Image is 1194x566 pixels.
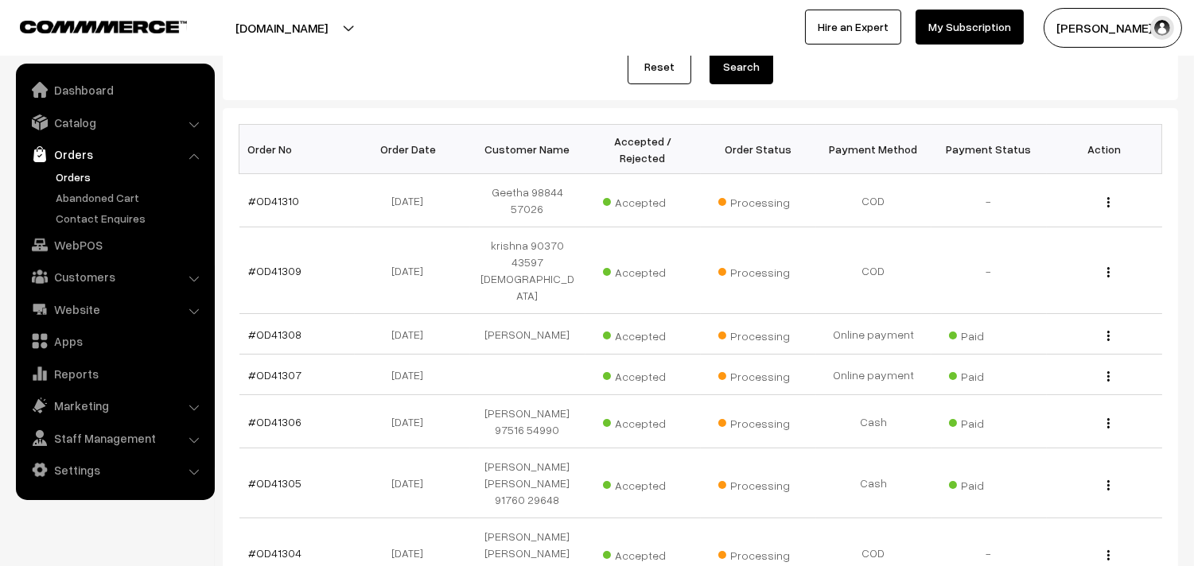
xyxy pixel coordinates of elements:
[20,424,209,452] a: Staff Management
[718,411,798,432] span: Processing
[1107,197,1110,207] img: Menu
[1107,371,1110,382] img: Menu
[20,295,209,324] a: Website
[355,174,470,227] td: [DATE]
[20,327,209,355] a: Apps
[20,108,209,137] a: Catalog
[20,262,209,291] a: Customers
[1047,125,1162,174] th: Action
[628,49,691,84] a: Reset
[1150,16,1174,40] img: user
[718,473,798,494] span: Processing
[1044,8,1182,48] button: [PERSON_NAME] s…
[239,125,355,174] th: Order No
[931,227,1047,314] td: -
[603,411,683,432] span: Accepted
[52,189,209,206] a: Abandoned Cart
[603,324,683,344] span: Accepted
[1107,418,1110,428] img: Menu
[20,16,159,35] a: COMMMERCE
[1107,267,1110,277] img: Menu
[355,125,470,174] th: Order Date
[470,227,585,314] td: krishna 90370 43597 [DEMOGRAPHIC_DATA]
[816,314,931,355] td: Online payment
[718,324,798,344] span: Processing
[470,395,585,448] td: [PERSON_NAME] 97516 54990
[603,543,683,564] span: Accepted
[355,314,470,355] td: [DATE]
[816,395,931,448] td: Cash
[718,543,798,564] span: Processing
[180,8,383,48] button: [DOMAIN_NAME]
[355,355,470,395] td: [DATE]
[249,546,302,560] a: #OD41304
[949,411,1029,432] span: Paid
[249,264,302,277] a: #OD41309
[701,125,816,174] th: Order Status
[20,21,187,33] img: COMMMERCE
[20,456,209,484] a: Settings
[249,328,302,341] a: #OD41308
[718,190,798,211] span: Processing
[816,448,931,518] td: Cash
[931,174,1047,227] td: -
[355,448,470,518] td: [DATE]
[1107,550,1110,560] img: Menu
[249,415,302,428] a: #OD41306
[718,364,798,385] span: Processing
[20,359,209,388] a: Reports
[249,368,302,382] a: #OD41307
[249,476,302,490] a: #OD41305
[603,190,683,211] span: Accepted
[931,125,1047,174] th: Payment Status
[816,174,931,227] td: COD
[20,140,209,169] a: Orders
[805,10,901,45] a: Hire an Expert
[949,324,1029,344] span: Paid
[20,76,209,104] a: Dashboard
[470,448,585,518] td: [PERSON_NAME] [PERSON_NAME] 91760 29648
[816,227,931,314] td: COD
[916,10,1024,45] a: My Subscription
[470,174,585,227] td: Geetha 98844 57026
[585,125,701,174] th: Accepted / Rejected
[52,169,209,185] a: Orders
[249,194,300,207] a: #OD41310
[355,227,470,314] td: [DATE]
[718,260,798,281] span: Processing
[355,395,470,448] td: [DATE]
[20,391,209,420] a: Marketing
[470,314,585,355] td: [PERSON_NAME]
[816,125,931,174] th: Payment Method
[52,210,209,227] a: Contact Enquires
[603,364,683,385] span: Accepted
[949,473,1029,494] span: Paid
[949,364,1029,385] span: Paid
[816,355,931,395] td: Online payment
[470,125,585,174] th: Customer Name
[1107,480,1110,490] img: Menu
[20,231,209,259] a: WebPOS
[603,473,683,494] span: Accepted
[603,260,683,281] span: Accepted
[710,49,773,84] button: Search
[1107,331,1110,341] img: Menu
